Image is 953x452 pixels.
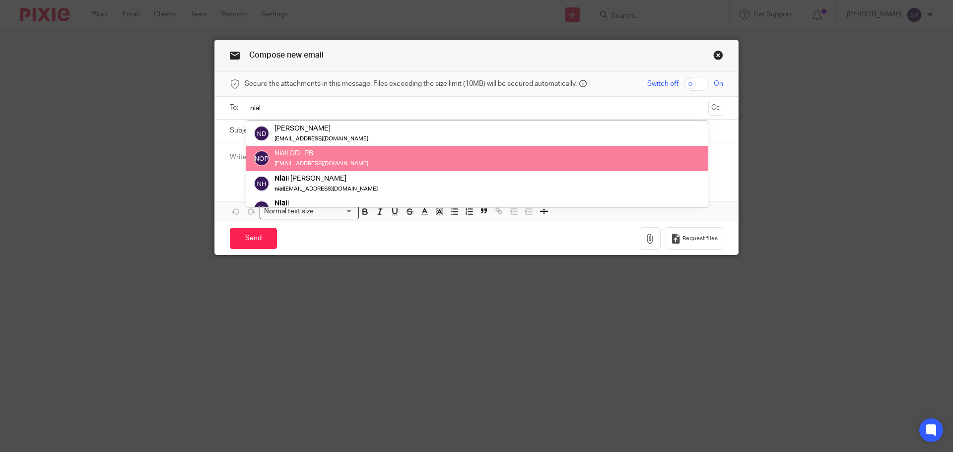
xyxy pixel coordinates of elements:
[274,175,287,182] em: Nial
[274,161,368,167] small: [EMAIL_ADDRESS][DOMAIN_NAME]
[274,198,378,208] div: l
[254,151,270,167] img: svg%3E
[274,124,368,133] div: [PERSON_NAME]
[254,176,270,192] img: svg%3E
[230,228,277,249] input: Send
[274,149,368,159] div: Niall OD -PB
[274,186,378,192] small: [EMAIL_ADDRESS][DOMAIN_NAME]
[274,136,368,141] small: [EMAIL_ADDRESS][DOMAIN_NAME]
[714,79,723,89] span: On
[274,174,378,184] div: l [PERSON_NAME]
[317,206,353,217] input: Search for option
[274,186,284,192] em: nial
[713,50,723,64] a: Close this dialog window
[230,126,256,135] label: Subject:
[245,79,577,89] span: Secure the attachments in this message. Files exceeding the size limit (10MB) will be secured aut...
[254,126,270,141] img: svg%3E
[230,103,241,113] label: To:
[708,101,723,116] button: Cc
[254,200,270,216] img: svg%3E
[262,206,316,217] span: Normal text size
[249,51,324,59] span: Compose new email
[666,227,723,250] button: Request files
[274,199,287,207] em: Nial
[647,79,679,89] span: Switch off
[682,235,718,243] span: Request files
[260,204,359,219] div: Search for option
